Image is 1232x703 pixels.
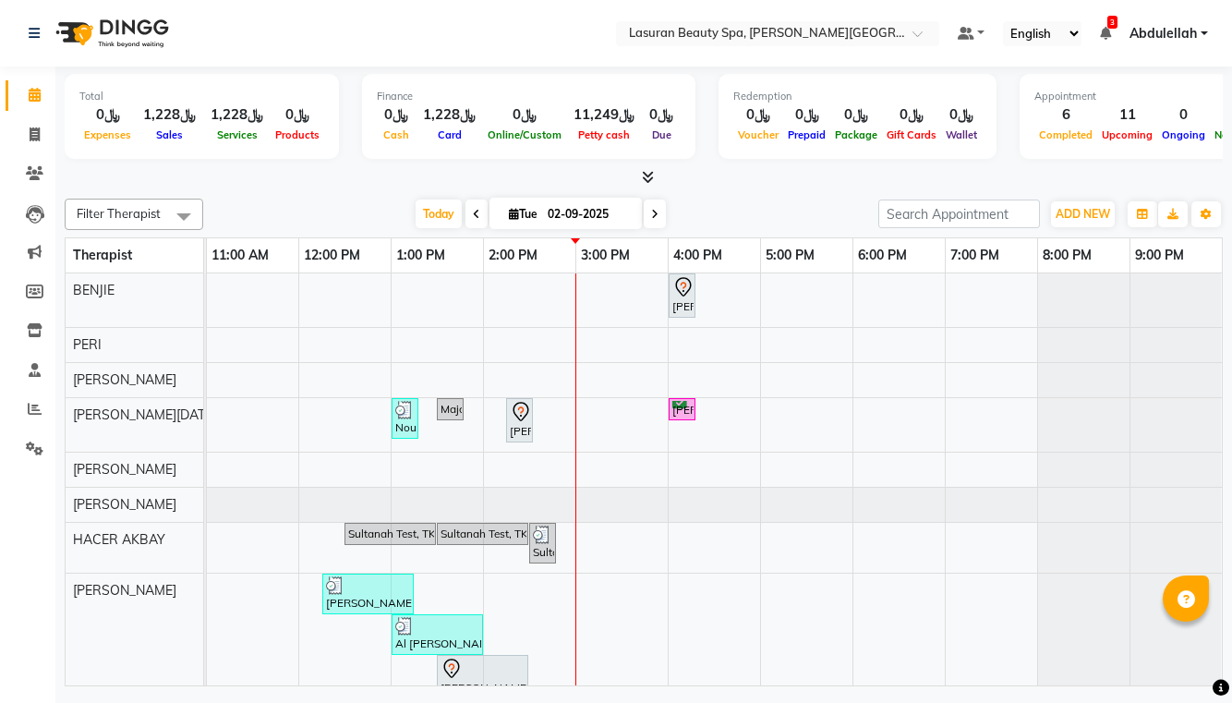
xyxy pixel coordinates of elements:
span: HACER AKBAY [73,531,165,548]
div: Sultanah Test, TK03, 12:30 PM-01:30 PM, [PERSON_NAME] | جلسة [PERSON_NAME] [346,526,434,542]
div: ﷼0 [483,104,566,126]
div: ﷼0 [377,104,416,126]
span: 3 [1107,16,1117,29]
div: [PERSON_NAME], TK18, 02:15 PM-02:30 PM, HAIR TRIM [508,401,531,440]
div: [PERSON_NAME] [PERSON_NAME], TK19, 04:00 PM-04:15 PM, [GEOGRAPHIC_DATA] [670,276,694,315]
span: Wallet [941,128,982,141]
span: [PERSON_NAME] [73,461,176,478]
span: [PERSON_NAME] [73,582,176,599]
span: Prepaid [783,128,830,141]
div: ﷼11,249 [566,104,642,126]
a: 8:00 PM [1038,242,1096,269]
div: ﷼0 [79,104,136,126]
div: [PERSON_NAME], TK09, 12:15 PM-01:15 PM, CLASSIC MANICURE | [PERSON_NAME] [324,576,412,612]
span: Petty cash [574,128,634,141]
a: 5:00 PM [761,242,819,269]
div: Al [PERSON_NAME], TK15, 01:00 PM-02:00 PM, CLASSIC [PERSON_NAME] M&P | كومبو كلاسيك (باديكير+مانكير) [393,617,481,652]
a: 6:00 PM [853,242,912,269]
img: logo [47,7,174,59]
a: 12:00 PM [299,242,365,269]
div: ﷼0 [733,104,783,126]
div: [PERSON_NAME], TK14, 01:30 PM-02:30 PM, CLASSIC COMBO M&P | كومبو كلاسيك (باديكير+مانكير) [439,658,526,697]
div: Redemption [733,89,982,104]
span: Cash [379,128,414,141]
div: ﷼0 [830,104,882,126]
div: ﷼1,228 [416,104,483,126]
span: Card [433,128,466,141]
a: 4:00 PM [669,242,727,269]
div: 6 [1034,104,1097,126]
span: BENJIE [73,282,115,298]
div: 0 [1157,104,1210,126]
a: 3 [1100,25,1111,42]
div: Sultanah Test, TK06, 02:30 PM-02:31 PM, Beard Shave | حلاقة الذقن [531,526,554,561]
span: [PERSON_NAME][DATE] [73,406,216,423]
div: ﷼0 [882,104,941,126]
span: Tue [504,207,542,221]
span: Ongoing [1157,128,1210,141]
a: 11:00 AM [207,242,273,269]
div: 11 [1097,104,1157,126]
div: [PERSON_NAME], TK13, 04:00 PM-04:01 PM, BLOW DRY LONG | [PERSON_NAME] [670,401,694,418]
div: ﷼1,228 [203,104,271,126]
div: Total [79,89,324,104]
span: Gift Cards [882,128,941,141]
a: 7:00 PM [946,242,1004,269]
span: Products [271,128,324,141]
span: Abdulellah [1129,24,1197,43]
div: Majda, TK11, 01:30 PM-01:45 PM, BLOW DRY LONG [439,401,462,418]
span: Upcoming [1097,128,1157,141]
input: 2025-09-02 [542,200,634,228]
span: Today [416,200,462,228]
a: 3:00 PM [576,242,634,269]
span: Package [830,128,882,141]
div: Sultanah Test, TK04, 01:30 PM-02:30 PM, [PERSON_NAME] | جلسة [PERSON_NAME] [439,526,526,542]
span: PERI [73,336,102,353]
a: 9:00 PM [1130,242,1189,269]
span: Filter Therapist [77,206,161,221]
span: Online/Custom [483,128,566,141]
div: ﷼0 [271,104,324,126]
span: Voucher [733,128,783,141]
div: ﷼0 [941,104,982,126]
iframe: chat widget [1154,629,1214,685]
span: Expenses [79,128,136,141]
span: ADD NEW [1056,207,1110,221]
div: ﷼0 [783,104,830,126]
span: Completed [1034,128,1097,141]
input: Search Appointment [878,200,1040,228]
div: Nouf khald, TK16, 01:00 PM-01:01 PM, BLOW DRY SHORT | تجفيف الشعر القصير [393,401,417,436]
span: Sales [151,128,187,141]
div: Finance [377,89,681,104]
span: Due [647,128,676,141]
a: 1:00 PM [392,242,450,269]
a: 2:00 PM [484,242,542,269]
span: Therapist [73,247,132,263]
div: ﷼1,228 [136,104,203,126]
button: ADD NEW [1051,201,1115,227]
div: ﷼0 [642,104,681,126]
span: [PERSON_NAME] [73,496,176,513]
span: Services [212,128,262,141]
span: [PERSON_NAME] [73,371,176,388]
